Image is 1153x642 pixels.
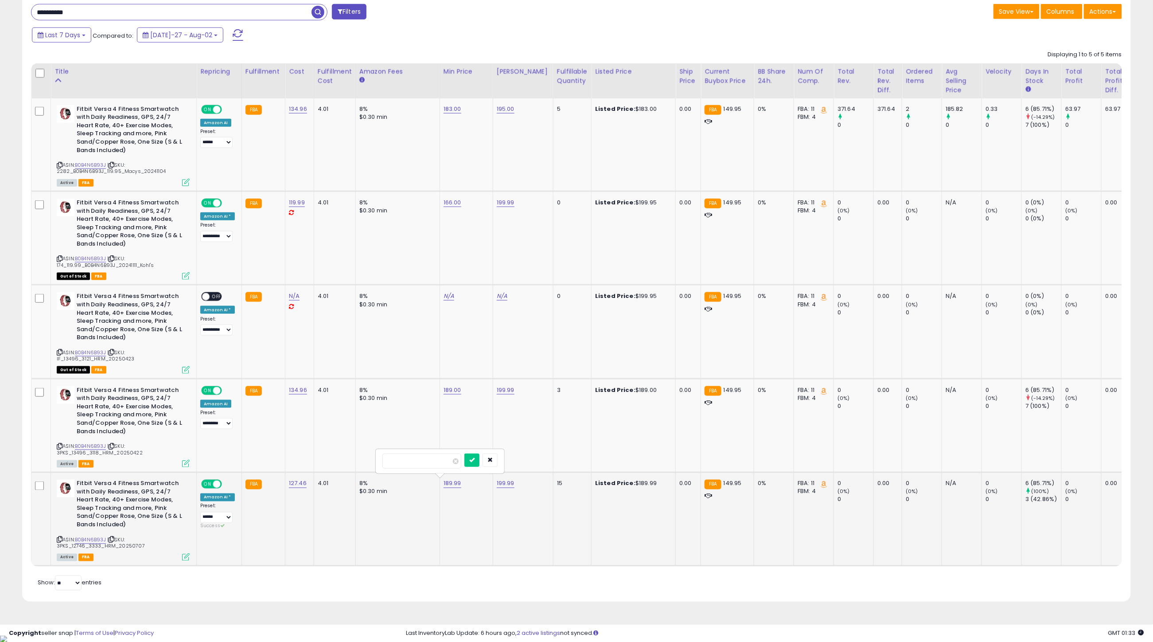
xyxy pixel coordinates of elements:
[1031,488,1049,495] small: (100%)
[359,76,365,84] small: Amazon Fees.
[946,121,982,129] div: 0
[57,292,74,310] img: 31dn1ZakGeL._SL40_.jpg
[986,309,1021,317] div: 0
[877,480,895,488] div: 0.00
[497,198,514,207] a: 199.99
[1025,121,1061,129] div: 7 (100%)
[1084,4,1122,19] button: Actions
[724,479,742,488] span: 149.95
[877,386,895,394] div: 0.00
[1065,386,1101,394] div: 0
[758,292,787,300] div: 0%
[798,67,830,86] div: Num of Comp.
[318,480,349,488] div: 4.01
[359,292,433,300] div: 8%
[57,366,90,374] span: All listings that are currently out of stock and unavailable for purchase on Amazon
[557,67,588,86] div: Fulfillable Quantity
[1025,309,1061,317] div: 0 (0%)
[1025,199,1061,207] div: 0 (0%)
[1105,292,1121,300] div: 0.00
[1065,67,1098,86] div: Total Profit
[245,386,262,396] small: FBA
[289,292,300,301] a: N/A
[837,496,873,504] div: 0
[200,222,235,242] div: Preset:
[202,387,213,394] span: ON
[877,105,895,113] div: 371.64
[986,199,1021,207] div: 0
[57,199,74,216] img: 31dn1ZakGeL._SL40_.jpg
[837,309,873,317] div: 0
[837,301,850,308] small: (0%)
[798,480,827,488] div: FBA: 11
[798,113,827,121] div: FBM: 4
[946,292,975,300] div: N/A
[200,316,235,336] div: Preset:
[986,292,1021,300] div: 0
[906,309,942,317] div: 0
[200,306,235,314] div: Amazon AI *
[679,105,694,113] div: 0.00
[906,121,942,129] div: 0
[595,105,669,113] div: $183.00
[497,479,514,488] a: 199.99
[497,67,549,76] div: [PERSON_NAME]
[986,67,1018,76] div: Velocity
[1031,114,1055,121] small: (-14.29%)
[57,292,190,372] div: ASIN:
[57,536,145,550] span: | SKU: 3PKS_12746_3333_HRM_20250707
[798,488,827,496] div: FBM: 4
[57,105,74,123] img: 31dn1ZakGeL._SL40_.jpg
[1025,402,1061,410] div: 7 (100%)
[837,215,873,223] div: 0
[837,402,873,410] div: 0
[200,119,231,127] div: Amazon AI
[1048,51,1122,59] div: Displaying 1 to 5 of 5 items
[758,105,787,113] div: 0%
[798,292,827,300] div: FBA: 11
[724,105,742,113] span: 149.95
[906,488,918,495] small: (0%)
[1065,402,1101,410] div: 0
[359,105,433,113] div: 8%
[837,121,873,129] div: 0
[221,481,235,488] span: OFF
[78,554,93,561] span: FBA
[906,207,918,214] small: (0%)
[359,480,433,488] div: 8%
[986,121,1021,129] div: 0
[137,27,223,43] button: [DATE]-27 - Aug-02
[798,207,827,215] div: FBM: 4
[906,395,918,402] small: (0%)
[986,395,998,402] small: (0%)
[758,480,787,488] div: 0%
[724,198,742,207] span: 149.95
[679,292,694,300] div: 0.00
[837,488,850,495] small: (0%)
[906,215,942,223] div: 0
[1025,496,1061,504] div: 3 (42.86%)
[837,480,873,488] div: 0
[1041,4,1083,19] button: Columns
[289,386,307,395] a: 134.96
[679,67,697,86] div: Ship Price
[557,386,584,394] div: 3
[289,67,310,76] div: Cost
[444,479,461,488] a: 189.99
[1065,301,1078,308] small: (0%)
[798,386,827,394] div: FBA: 11
[57,554,77,561] span: All listings currently available for purchase on Amazon
[986,215,1021,223] div: 0
[359,207,433,215] div: $0.30 min
[1025,86,1031,94] small: Days In Stock.
[986,402,1021,410] div: 0
[758,67,790,86] div: BB Share 24h.
[1105,199,1121,207] div: 0.00
[986,386,1021,394] div: 0
[595,105,635,113] b: Listed Price:
[1025,215,1061,223] div: 0 (0%)
[705,199,721,208] small: FBA
[837,386,873,394] div: 0
[946,480,975,488] div: N/A
[798,105,827,113] div: FBA: 11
